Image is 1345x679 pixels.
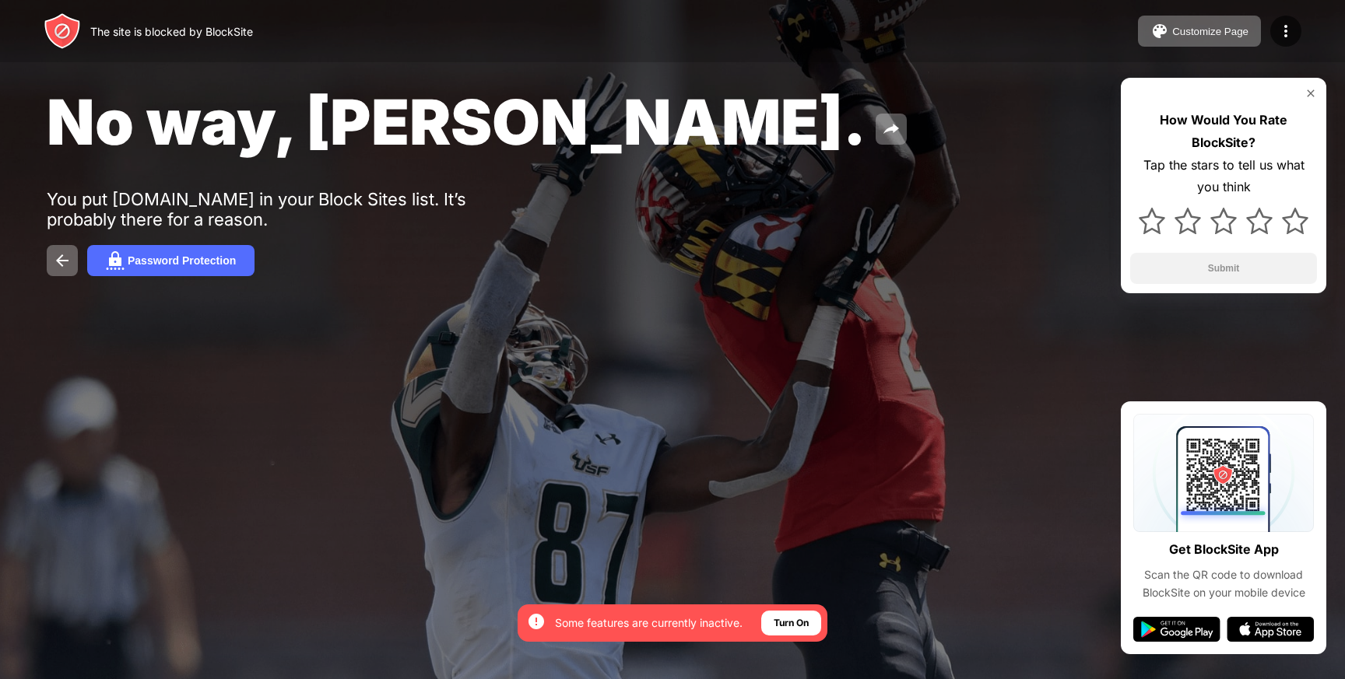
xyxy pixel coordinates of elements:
img: pallet.svg [1150,22,1169,40]
img: app-store.svg [1227,617,1314,642]
img: star.svg [1282,208,1308,234]
div: Scan the QR code to download BlockSite on your mobile device [1133,566,1314,601]
button: Customize Page [1138,16,1261,47]
div: The site is blocked by BlockSite [90,25,253,38]
img: star.svg [1175,208,1201,234]
span: No way, [PERSON_NAME]. [47,84,866,159]
img: header-logo.svg [44,12,81,50]
img: star.svg [1246,208,1273,234]
img: rate-us-close.svg [1305,87,1317,100]
div: How Would You Rate BlockSite? [1130,109,1317,154]
img: star.svg [1210,208,1237,234]
img: star.svg [1139,208,1165,234]
img: back.svg [53,251,72,270]
img: error-circle-white.svg [527,612,546,631]
div: Turn On [774,615,809,631]
div: Get BlockSite App [1169,538,1279,561]
div: Tap the stars to tell us what you think [1130,154,1317,199]
img: google-play.svg [1133,617,1220,642]
div: Some features are currently inactive. [555,615,743,631]
img: qrcode.svg [1133,414,1314,532]
button: Password Protection [87,245,255,276]
img: password.svg [106,251,125,270]
img: menu-icon.svg [1277,22,1295,40]
button: Submit [1130,253,1317,284]
img: share.svg [882,120,901,138]
div: You put [DOMAIN_NAME] in your Block Sites list. It’s probably there for a reason. [47,189,528,229]
div: Customize Page [1172,26,1248,37]
div: Password Protection [128,254,236,267]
